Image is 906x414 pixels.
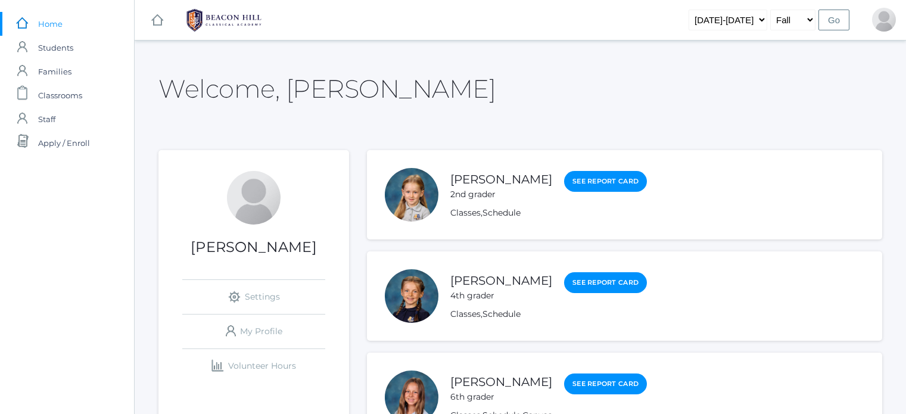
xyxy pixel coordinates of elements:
div: Savannah Little [385,269,438,323]
h1: [PERSON_NAME] [158,239,349,255]
span: Home [38,12,63,36]
a: [PERSON_NAME] [450,375,552,389]
a: [PERSON_NAME] [450,172,552,186]
div: Alison Little [227,171,281,225]
div: Alison Little [872,8,896,32]
div: 2nd grader [450,188,552,201]
div: 4th grader [450,290,552,302]
a: Classes [450,309,481,319]
img: 1_BHCALogos-05.png [179,5,269,35]
a: My Profile [182,315,325,348]
span: Staff [38,107,55,131]
a: Schedule [482,309,521,319]
input: Go [818,10,849,30]
div: , [450,207,647,219]
a: See Report Card [564,272,647,293]
a: [PERSON_NAME] [450,273,552,288]
div: Monique Little [385,168,438,222]
a: Volunteer Hours [182,349,325,383]
span: Students [38,36,73,60]
a: See Report Card [564,171,647,192]
span: Families [38,60,71,83]
h2: Welcome, [PERSON_NAME] [158,75,496,102]
a: Schedule [482,207,521,218]
div: 6th grader [450,391,552,403]
a: See Report Card [564,373,647,394]
span: Apply / Enroll [38,131,90,155]
div: , [450,308,647,320]
a: Classes [450,207,481,218]
span: Classrooms [38,83,82,107]
a: Settings [182,280,325,314]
